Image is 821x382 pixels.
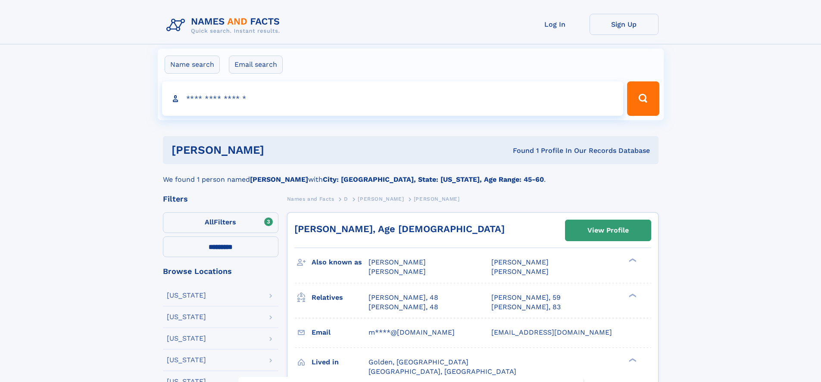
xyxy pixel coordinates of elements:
[162,81,624,116] input: search input
[167,292,206,299] div: [US_STATE]
[491,302,561,312] a: [PERSON_NAME], 83
[163,267,278,275] div: Browse Locations
[172,145,389,155] h1: [PERSON_NAME]
[167,335,206,342] div: [US_STATE]
[312,325,368,340] h3: Email
[368,367,516,376] span: [GEOGRAPHIC_DATA], [GEOGRAPHIC_DATA]
[627,81,659,116] button: Search Button
[358,193,404,204] a: [PERSON_NAME]
[368,293,438,302] a: [PERSON_NAME], 48
[312,255,368,270] h3: Also known as
[163,14,287,37] img: Logo Names and Facts
[491,293,561,302] a: [PERSON_NAME], 59
[163,164,659,185] div: We found 1 person named with .
[344,193,348,204] a: D
[368,302,438,312] a: [PERSON_NAME], 48
[167,357,206,363] div: [US_STATE]
[163,195,278,203] div: Filters
[627,258,637,263] div: ❯
[287,193,334,204] a: Names and Facts
[521,14,590,35] a: Log In
[491,328,612,336] span: [EMAIL_ADDRESS][DOMAIN_NAME]
[205,218,214,226] span: All
[565,220,651,241] a: View Profile
[358,196,404,202] span: [PERSON_NAME]
[388,146,650,155] div: Found 1 Profile In Our Records Database
[165,56,220,74] label: Name search
[627,292,637,298] div: ❯
[414,196,460,202] span: [PERSON_NAME]
[491,258,549,266] span: [PERSON_NAME]
[627,357,637,363] div: ❯
[294,224,505,234] a: [PERSON_NAME], Age [DEMOGRAPHIC_DATA]
[312,355,368,370] h3: Lived in
[491,267,549,276] span: [PERSON_NAME]
[229,56,283,74] label: Email search
[344,196,348,202] span: D
[163,212,278,233] label: Filters
[368,267,426,276] span: [PERSON_NAME]
[312,290,368,305] h3: Relatives
[250,175,308,183] b: [PERSON_NAME]
[368,358,468,366] span: Golden, [GEOGRAPHIC_DATA]
[587,221,629,240] div: View Profile
[590,14,659,35] a: Sign Up
[323,175,544,183] b: City: [GEOGRAPHIC_DATA], State: [US_STATE], Age Range: 45-60
[368,258,426,266] span: [PERSON_NAME]
[167,314,206,320] div: [US_STATE]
